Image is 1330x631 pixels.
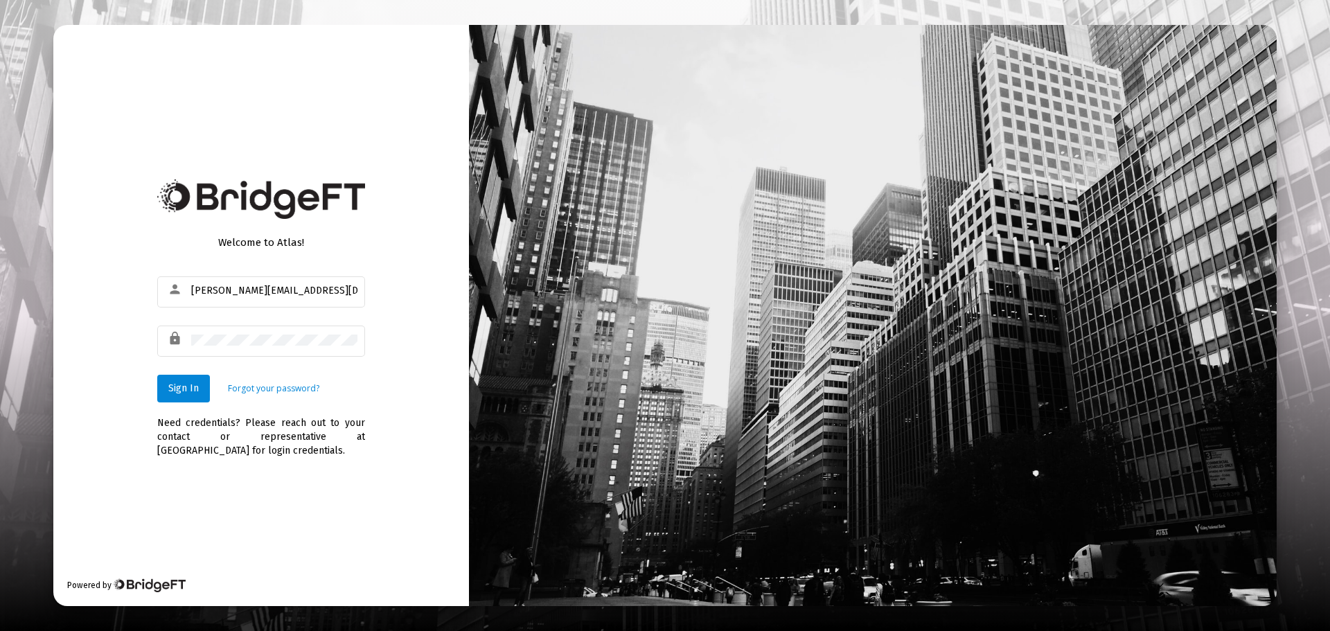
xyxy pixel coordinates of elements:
div: Need credentials? Please reach out to your contact or representative at [GEOGRAPHIC_DATA] for log... [157,402,365,458]
span: Sign In [168,382,199,394]
button: Sign In [157,375,210,402]
img: Bridge Financial Technology Logo [113,578,186,592]
img: Bridge Financial Technology Logo [157,179,365,219]
a: Forgot your password? [228,382,319,396]
mat-icon: person [168,281,184,298]
mat-icon: lock [168,330,184,347]
input: Email or Username [191,285,357,296]
div: Welcome to Atlas! [157,235,365,249]
div: Powered by [67,578,186,592]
